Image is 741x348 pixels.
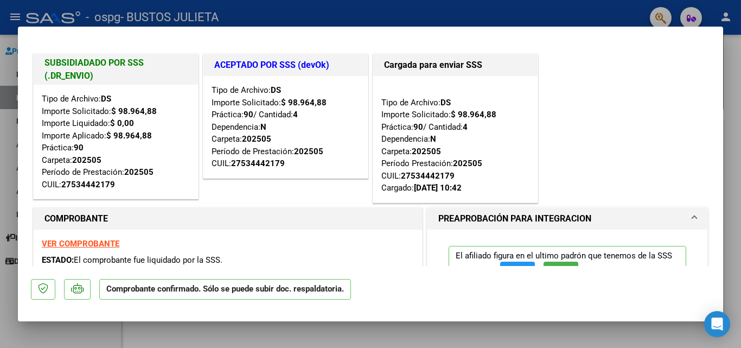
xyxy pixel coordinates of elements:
strong: DS [440,98,451,107]
strong: 90 [74,143,84,153]
button: SSS [544,262,578,282]
h1: PREAPROBACIÓN PARA INTEGRACION [438,212,591,225]
h1: Cargada para enviar SSS [384,59,527,72]
span: El comprobante fue liquidado por la SSS. [74,255,222,265]
strong: 202505 [294,147,323,156]
p: Comprobante confirmado. Sólo se puede subir doc. respaldatoria. [99,279,351,300]
button: FTP [500,262,535,282]
strong: $ 0,00 [110,118,134,128]
strong: 202505 [242,134,271,144]
strong: 202505 [72,155,101,165]
strong: 202505 [412,147,441,156]
mat-expansion-panel-header: PREAPROBACIÓN PARA INTEGRACION [427,208,707,230]
div: 27534442179 [401,170,455,182]
div: Tipo de Archivo: Importe Solicitado: Importe Liquidado: Importe Aplicado: Práctica: Carpeta: Perí... [42,93,190,191]
div: 27534442179 [231,157,285,170]
strong: 4 [463,122,468,132]
strong: 4 [293,110,298,119]
div: Open Intercom Messenger [704,311,730,337]
div: Tipo de Archivo: Importe Solicitado: Práctica: / Cantidad: Dependencia: Carpeta: Período Prestaci... [381,84,529,194]
strong: $ 98.964,88 [281,98,327,107]
strong: COMPROBANTE [44,213,108,224]
a: VER COMPROBANTE [42,239,119,249]
strong: [DATE] 10:42 [414,183,462,193]
strong: $ 98.964,88 [451,110,496,119]
strong: DS [271,85,281,95]
h1: ACEPTADO POR SSS (devOk) [214,59,357,72]
strong: 202505 [124,167,154,177]
strong: N [260,122,266,132]
p: El afiliado figura en el ultimo padrón que tenemos de la SSS de [449,246,686,287]
div: 27534442179 [61,179,115,191]
strong: 202505 [453,159,482,168]
span: ESTADO: [42,255,74,265]
strong: 90 [244,110,253,119]
strong: $ 98.964,88 [111,106,157,116]
strong: $ 98.964,88 [106,131,152,141]
strong: N [430,134,436,144]
div: Tipo de Archivo: Importe Solicitado: Práctica: / Cantidad: Dependencia: Carpeta: Período de Prest... [212,84,360,170]
strong: 90 [413,122,423,132]
strong: DS [101,94,111,104]
h1: SUBSIDIADADO POR SSS (.DR_ENVIO) [44,56,187,83]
